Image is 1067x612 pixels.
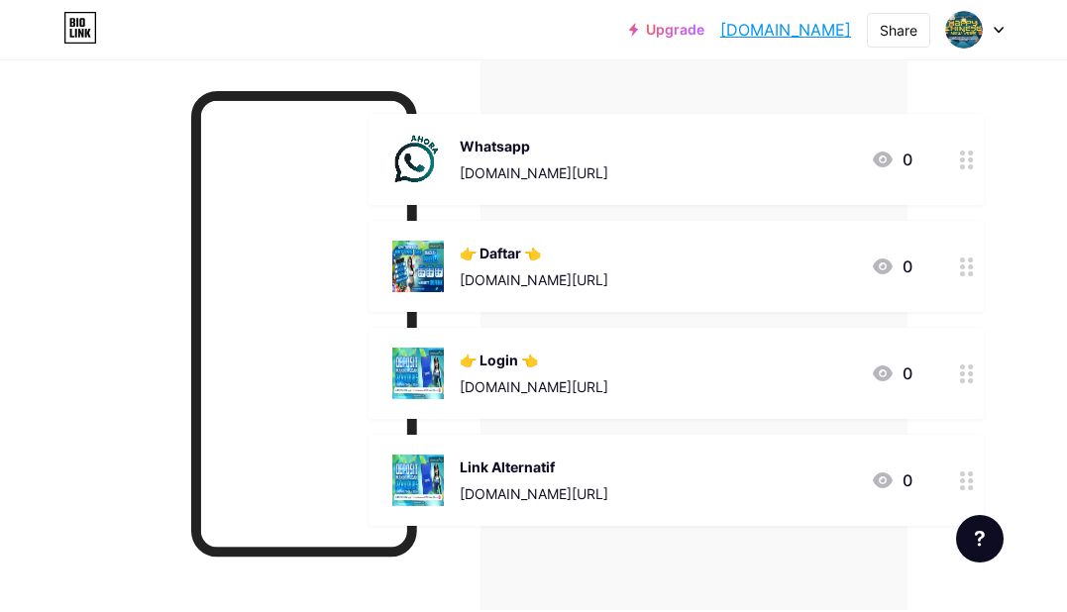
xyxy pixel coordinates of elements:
div: 0 [871,255,912,278]
div: Share [880,20,917,41]
div: 0 [871,148,912,171]
div: [DOMAIN_NAME][URL] [460,483,608,504]
div: 👉 Daftar 👈 [460,243,608,263]
div: [DOMAIN_NAME][URL] [460,269,608,290]
img: Link Alternatif [392,455,444,506]
img: 👉 Daftar 👈 [392,241,444,292]
div: 👉 Login 👈 [460,350,608,370]
div: Link Alternatif [460,457,608,477]
div: 0 [871,468,912,492]
img: Kartika Oktavia [945,11,983,49]
img: Whatsapp [392,134,444,185]
a: [DOMAIN_NAME] [720,18,851,42]
div: SOCIALS [369,573,984,594]
div: Whatsapp [460,136,608,156]
div: 0 [871,361,912,385]
a: Upgrade [629,22,704,38]
div: [DOMAIN_NAME][URL] [460,376,608,397]
img: 👉 Login 👈 [392,348,444,399]
div: [DOMAIN_NAME][URL] [460,162,608,183]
